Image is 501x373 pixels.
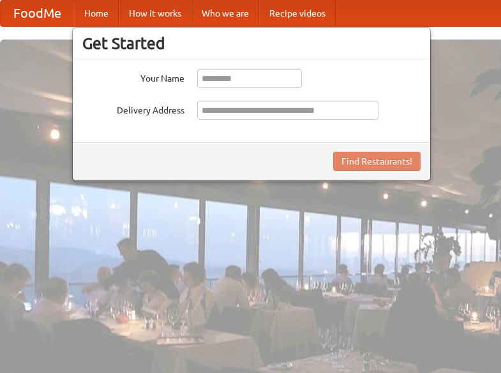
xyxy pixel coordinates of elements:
[82,69,184,85] label: Your Name
[82,34,421,53] h3: Get Started
[74,1,119,26] a: Home
[119,1,191,26] a: How it works
[82,101,184,117] label: Delivery Address
[191,1,259,26] a: Who we are
[259,1,336,26] a: Recipe videos
[1,1,74,26] a: FoodMe
[333,152,421,171] button: Find Restaurants!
